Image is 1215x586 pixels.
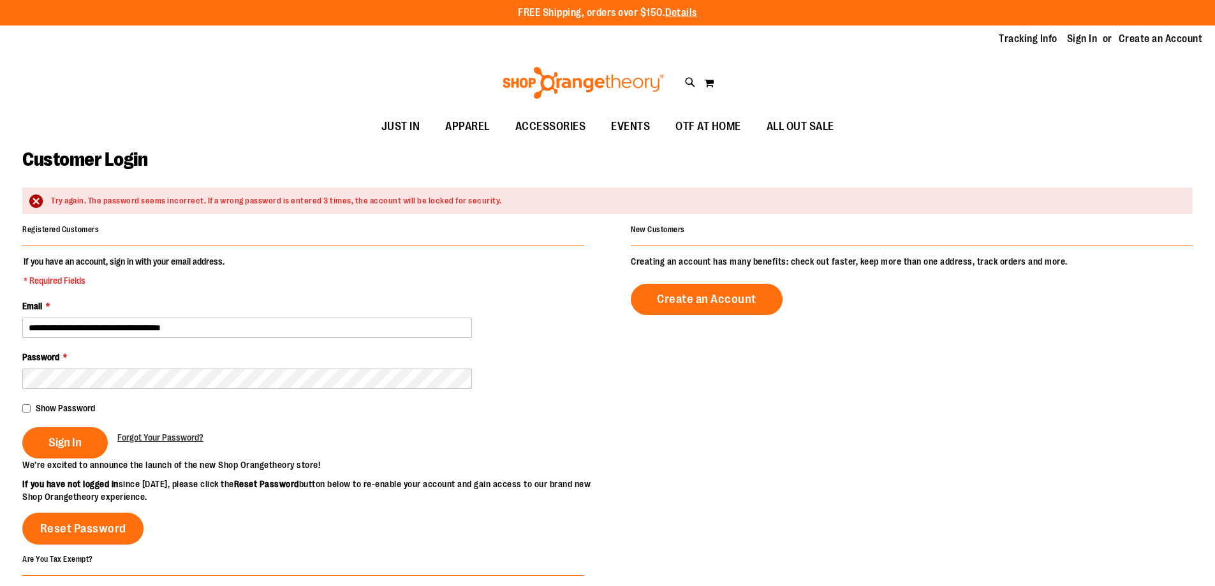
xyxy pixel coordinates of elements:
p: Creating an account has many benefits: check out faster, keep more than one address, track orders... [631,255,1193,268]
span: ALL OUT SALE [767,112,834,141]
span: ACCESSORIES [515,112,586,141]
span: Password [22,352,59,362]
span: Show Password [36,403,95,413]
p: FREE Shipping, orders over $150. [518,6,697,20]
strong: If you have not logged in [22,479,119,489]
span: OTF AT HOME [675,112,741,141]
button: Sign In [22,427,108,458]
span: Create an Account [657,292,756,306]
strong: Reset Password [234,479,299,489]
a: Sign In [1067,32,1098,46]
span: Reset Password [40,522,126,536]
strong: Are You Tax Exempt? [22,555,93,564]
strong: Registered Customers [22,225,99,234]
a: Create an Account [631,284,783,315]
a: Create an Account [1119,32,1203,46]
span: Email [22,301,42,311]
p: We’re excited to announce the launch of the new Shop Orangetheory store! [22,458,608,471]
span: Sign In [48,436,82,450]
a: Tracking Info [999,32,1057,46]
strong: New Customers [631,225,685,234]
img: Shop Orangetheory [501,67,666,99]
a: Details [665,7,697,18]
a: Reset Password [22,513,144,545]
span: EVENTS [611,112,650,141]
span: APPAREL [445,112,490,141]
span: JUST IN [381,112,420,141]
div: Try again. The password seems incorrect. If a wrong password is entered 3 times, the account will... [51,195,1180,207]
span: Forgot Your Password? [117,432,203,443]
a: Forgot Your Password? [117,431,203,444]
legend: If you have an account, sign in with your email address. [22,255,226,287]
span: Customer Login [22,149,147,170]
span: * Required Fields [24,274,225,287]
p: since [DATE], please click the button below to re-enable your account and gain access to our bran... [22,478,608,503]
